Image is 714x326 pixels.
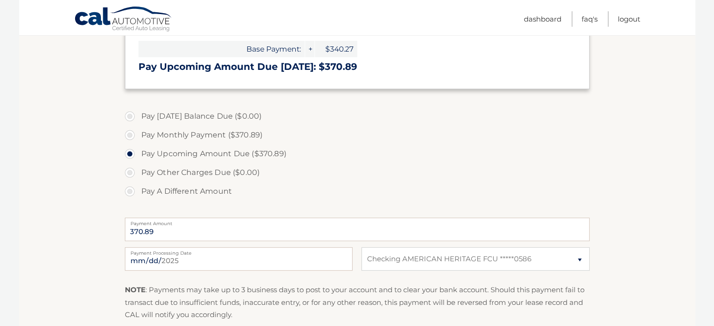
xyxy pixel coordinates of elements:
a: Logout [618,11,640,27]
strong: NOTE [125,285,146,294]
p: : Payments may take up to 3 business days to post to your account and to clear your bank account.... [125,284,590,321]
input: Payment Amount [125,218,590,241]
label: Pay Upcoming Amount Due ($370.89) [125,144,590,163]
label: Pay A Different Amount [125,182,590,201]
label: Pay Monthly Payment ($370.89) [125,126,590,144]
h3: Pay Upcoming Amount Due [DATE]: $370.89 [138,61,576,73]
input: Payment Date [125,247,353,271]
span: $340.27 [315,41,357,57]
span: + [305,41,315,57]
label: Payment Processing Date [125,247,353,255]
label: Payment Amount [125,218,590,225]
a: Cal Automotive [74,6,173,33]
a: FAQ's [582,11,598,27]
label: Pay [DATE] Balance Due ($0.00) [125,107,590,126]
span: Base Payment: [138,41,305,57]
label: Pay Other Charges Due ($0.00) [125,163,590,182]
a: Dashboard [524,11,561,27]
